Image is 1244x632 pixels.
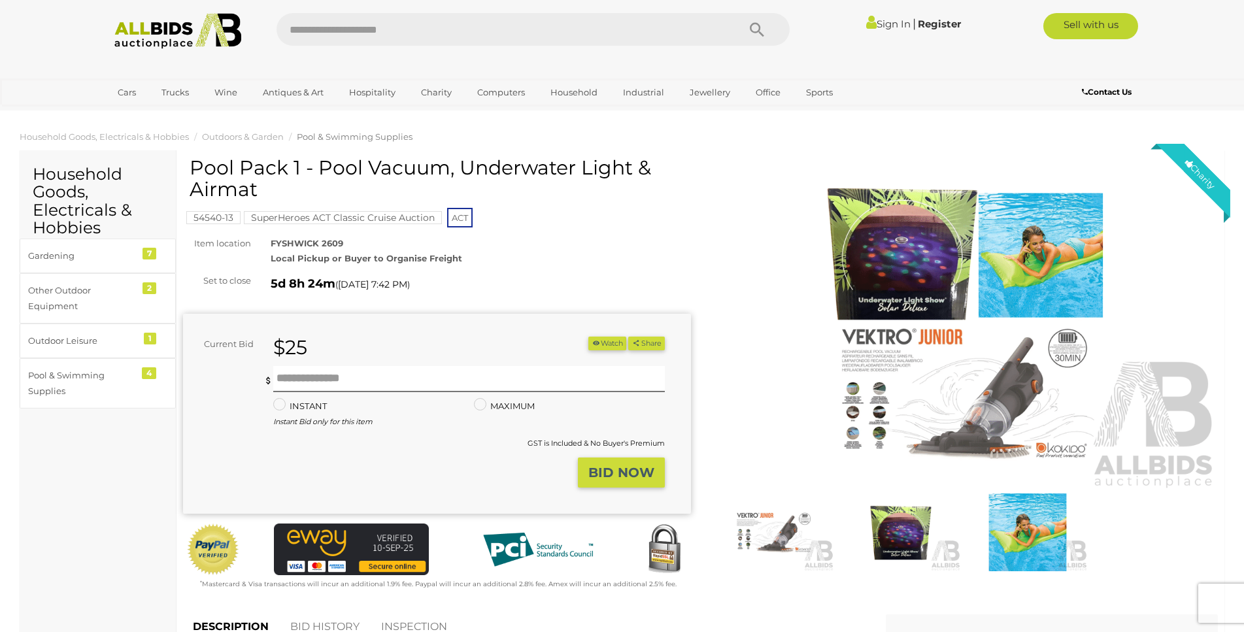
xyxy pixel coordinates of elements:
[724,13,790,46] button: Search
[244,212,442,223] a: SuperHeroes ACT Classic Cruise Auction
[206,82,246,103] a: Wine
[528,439,665,448] small: GST is Included & No Buyer's Premium
[338,278,407,290] span: [DATE] 7:42 PM
[190,157,688,200] h1: Pool Pack 1 - Pool Vacuum, Underwater Light & Airmat
[109,103,219,125] a: [GEOGRAPHIC_DATA]
[588,337,626,350] button: Watch
[202,131,284,142] a: Outdoors & Garden
[297,131,412,142] a: Pool & Swimming Supplies
[273,399,327,414] label: INSTANT
[143,248,156,259] div: 7
[183,337,263,352] div: Current Bid
[341,82,404,103] a: Hospitality
[20,358,176,408] a: Pool & Swimming Supplies 4
[447,208,473,227] span: ACT
[469,82,533,103] a: Computers
[186,524,240,576] img: Official PayPal Seal
[1082,87,1132,97] b: Contact Us
[200,580,677,588] small: Mastercard & Visa transactions will incur an additional 1.9% fee. Paypal will incur an additional...
[274,524,429,575] img: eWAY Payment Gateway
[714,493,834,571] img: Pool Pack 1 - Pool Vacuum, Underwater Light & Airmat
[173,236,261,251] div: Item location
[107,13,249,49] img: Allbids.com.au
[20,324,176,358] a: Outdoor Leisure 1
[20,131,189,142] a: Household Goods, Electricals & Hobbies
[335,279,410,290] span: ( )
[28,248,136,263] div: Gardening
[474,399,535,414] label: MAXIMUM
[542,82,606,103] a: Household
[1043,13,1138,39] a: Sell with us
[1170,144,1230,204] div: Charity
[681,82,739,103] a: Jewellery
[578,457,665,488] button: BID NOW
[588,337,626,350] li: Watch this item
[588,465,654,480] strong: BID NOW
[33,165,163,237] h2: Household Goods, Electricals & Hobbies
[1082,85,1135,99] a: Contact Us
[967,493,1088,571] img: Pool Pack 1 - Pool Vacuum, Underwater Light & Airmat
[271,276,335,291] strong: 5d 8h 24m
[271,238,343,248] strong: FYSHWICK 2609
[918,18,961,30] a: Register
[711,163,1219,490] img: Pool Pack 1 - Pool Vacuum, Underwater Light & Airmat
[144,333,156,344] div: 1
[142,367,156,379] div: 4
[866,18,911,30] a: Sign In
[244,211,442,224] mark: SuperHeroes ACT Classic Cruise Auction
[186,211,241,224] mark: 54540-13
[798,82,841,103] a: Sports
[473,524,603,576] img: PCI DSS compliant
[747,82,789,103] a: Office
[186,212,241,223] a: 54540-13
[28,283,136,314] div: Other Outdoor Equipment
[28,368,136,399] div: Pool & Swimming Supplies
[412,82,460,103] a: Charity
[20,273,176,324] a: Other Outdoor Equipment 2
[143,282,156,294] div: 2
[254,82,332,103] a: Antiques & Art
[109,82,144,103] a: Cars
[841,493,961,571] img: Pool Pack 1 - Pool Vacuum, Underwater Light & Airmat
[271,253,462,263] strong: Local Pickup or Buyer to Organise Freight
[28,333,136,348] div: Outdoor Leisure
[273,417,373,426] i: Instant Bid only for this item
[614,82,673,103] a: Industrial
[153,82,197,103] a: Trucks
[913,16,916,31] span: |
[638,524,690,576] img: Secured by Rapid SSL
[628,337,664,350] button: Share
[273,335,307,359] strong: $25
[20,239,176,273] a: Gardening 7
[173,273,261,288] div: Set to close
